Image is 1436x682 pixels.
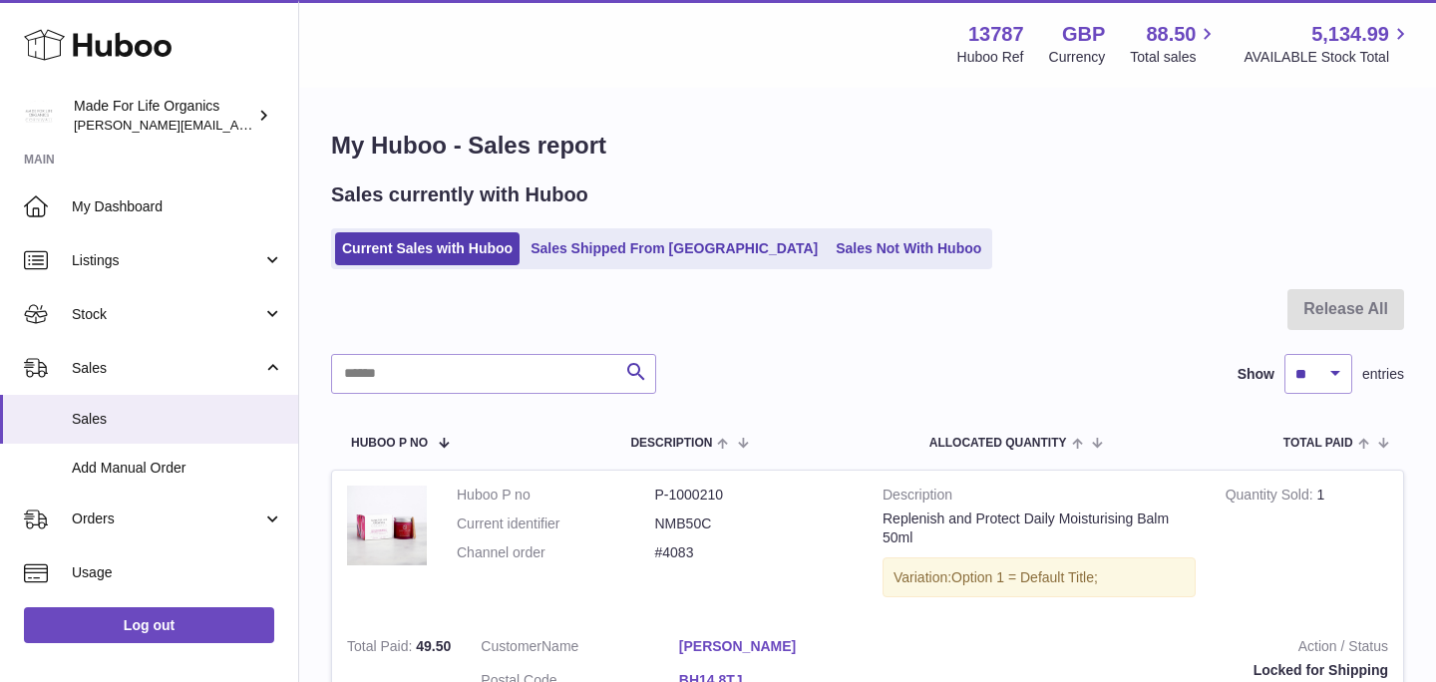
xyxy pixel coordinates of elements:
label: Show [1238,365,1274,384]
a: Sales Shipped From [GEOGRAPHIC_DATA] [524,232,825,265]
img: replenish-and-protect-daily-moisturising-balm-50ml-nmb50c-1.jpg [347,486,427,565]
a: [PERSON_NAME] [679,637,878,656]
span: 5,134.99 [1311,21,1389,48]
div: Made For Life Organics [74,97,253,135]
strong: GBP [1062,21,1105,48]
span: Huboo P no [351,437,428,450]
strong: Quantity Sold [1226,487,1317,508]
a: Current Sales with Huboo [335,232,520,265]
a: Sales Not With Huboo [829,232,988,265]
span: Total sales [1130,48,1219,67]
strong: Description [883,486,1196,510]
span: entries [1362,365,1404,384]
a: 5,134.99 AVAILABLE Stock Total [1244,21,1412,67]
div: Replenish and Protect Daily Moisturising Balm 50ml [883,510,1196,547]
span: Stock [72,305,262,324]
span: Option 1 = Default Title; [951,569,1098,585]
dt: Huboo P no [457,486,655,505]
strong: 13787 [968,21,1024,48]
div: Huboo Ref [957,48,1024,67]
h1: My Huboo - Sales report [331,130,1404,162]
strong: Total Paid [347,638,416,659]
a: Log out [24,607,274,643]
dd: P-1000210 [655,486,854,505]
span: Customer [481,638,541,654]
span: Sales [72,410,283,429]
a: 88.50 Total sales [1130,21,1219,67]
dt: Name [481,637,679,661]
dd: #4083 [655,543,854,562]
div: Currency [1049,48,1106,67]
div: Variation: [883,557,1196,598]
span: Sales [72,359,262,378]
dt: Current identifier [457,514,655,533]
div: Locked for Shipping [906,661,1388,680]
span: 88.50 [1146,21,1196,48]
dd: NMB50C [655,514,854,533]
span: Usage [72,563,283,582]
span: 49.50 [416,638,451,654]
h2: Sales currently with Huboo [331,181,588,208]
span: Total paid [1283,437,1353,450]
strong: Action / Status [906,637,1388,661]
img: geoff.winwood@madeforlifeorganics.com [24,101,54,131]
span: Orders [72,510,262,528]
span: Add Manual Order [72,459,283,478]
span: [PERSON_NAME][EMAIL_ADDRESS][PERSON_NAME][DOMAIN_NAME] [74,117,507,133]
td: 1 [1211,471,1403,623]
span: My Dashboard [72,197,283,216]
dt: Channel order [457,543,655,562]
span: ALLOCATED Quantity [929,437,1067,450]
span: Description [630,437,712,450]
span: AVAILABLE Stock Total [1244,48,1412,67]
span: Listings [72,251,262,270]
